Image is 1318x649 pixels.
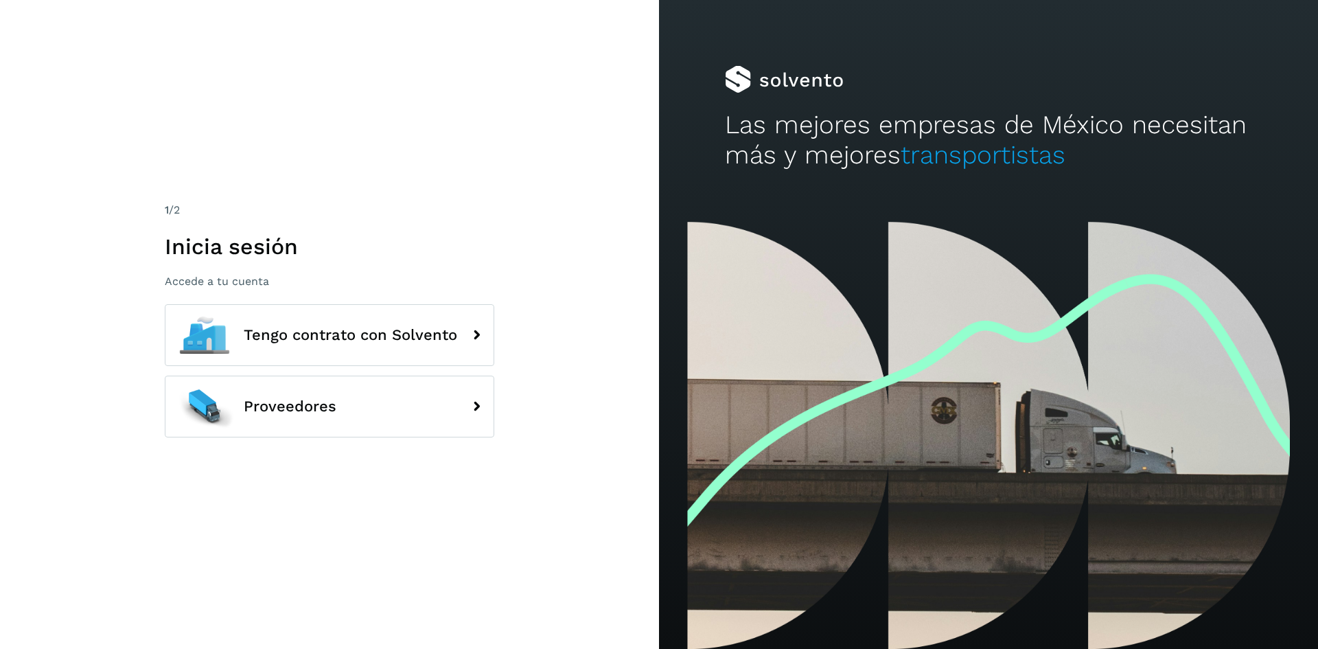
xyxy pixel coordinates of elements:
[901,140,1065,170] span: transportistas
[165,203,169,216] span: 1
[165,376,494,437] button: Proveedores
[725,110,1252,171] h2: Las mejores empresas de México necesitan más y mejores
[165,304,494,366] button: Tengo contrato con Solvento
[165,275,494,288] p: Accede a tu cuenta
[244,327,457,343] span: Tengo contrato con Solvento
[165,234,494,260] h1: Inicia sesión
[165,202,494,218] div: /2
[244,398,336,415] span: Proveedores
